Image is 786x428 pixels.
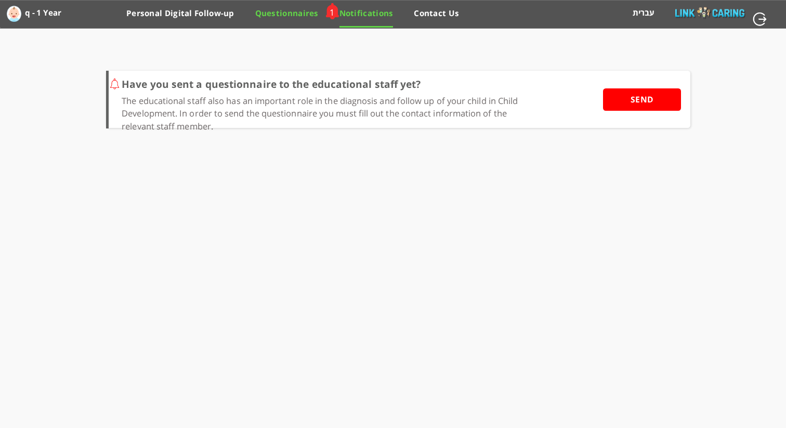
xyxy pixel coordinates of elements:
img: linkCaringLogo_03.png [675,6,745,20]
div: 1 [330,6,334,19]
a: עברית [633,7,654,18]
a: Notifications [339,8,394,27]
a: Personal Digital Follow-up [126,8,234,27]
img: childBoyIcon.png [7,6,21,22]
a: Contact Us [414,8,459,27]
a: Questionnaires [255,8,319,27]
label: q - 1 Year [25,4,71,21]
